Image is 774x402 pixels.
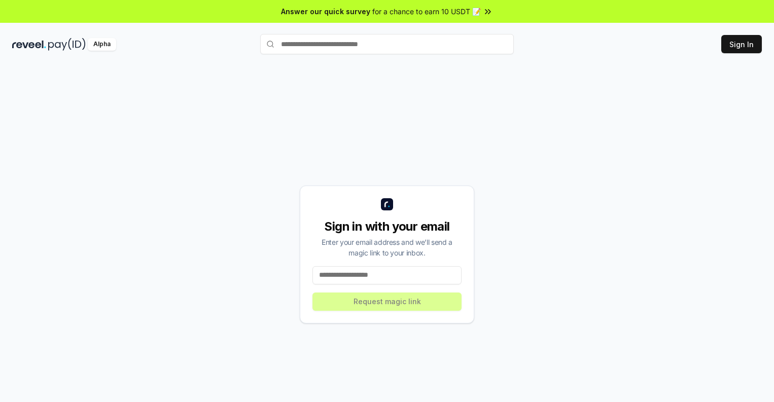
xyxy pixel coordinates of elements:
[372,6,481,17] span: for a chance to earn 10 USDT 📝
[88,38,116,51] div: Alpha
[381,198,393,210] img: logo_small
[312,237,462,258] div: Enter your email address and we’ll send a magic link to your inbox.
[12,38,46,51] img: reveel_dark
[312,218,462,235] div: Sign in with your email
[48,38,86,51] img: pay_id
[721,35,762,53] button: Sign In
[281,6,370,17] span: Answer our quick survey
